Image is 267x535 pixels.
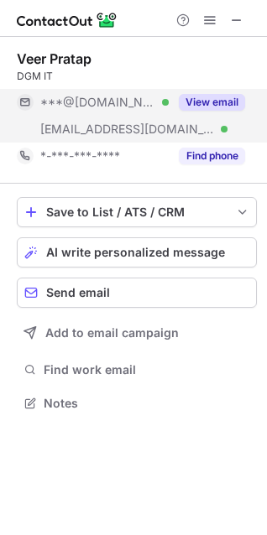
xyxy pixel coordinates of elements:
span: Notes [44,396,250,411]
img: ContactOut v5.3.10 [17,10,118,30]
span: [EMAIL_ADDRESS][DOMAIN_NAME] [40,122,215,137]
div: DGM IT [17,69,257,84]
button: Find work email [17,358,257,382]
div: Save to List / ATS / CRM [46,205,228,219]
span: Send email [46,286,110,299]
span: AI write personalized message [46,246,225,259]
span: Add to email campaign [45,326,179,340]
span: ***@[DOMAIN_NAME] [40,95,156,110]
button: Add to email campaign [17,318,257,348]
button: Reveal Button [179,148,245,164]
button: save-profile-one-click [17,197,257,227]
button: Send email [17,278,257,308]
button: Reveal Button [179,94,245,111]
button: Notes [17,392,257,415]
div: Veer Pratap [17,50,92,67]
button: AI write personalized message [17,237,257,267]
span: Find work email [44,362,250,377]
